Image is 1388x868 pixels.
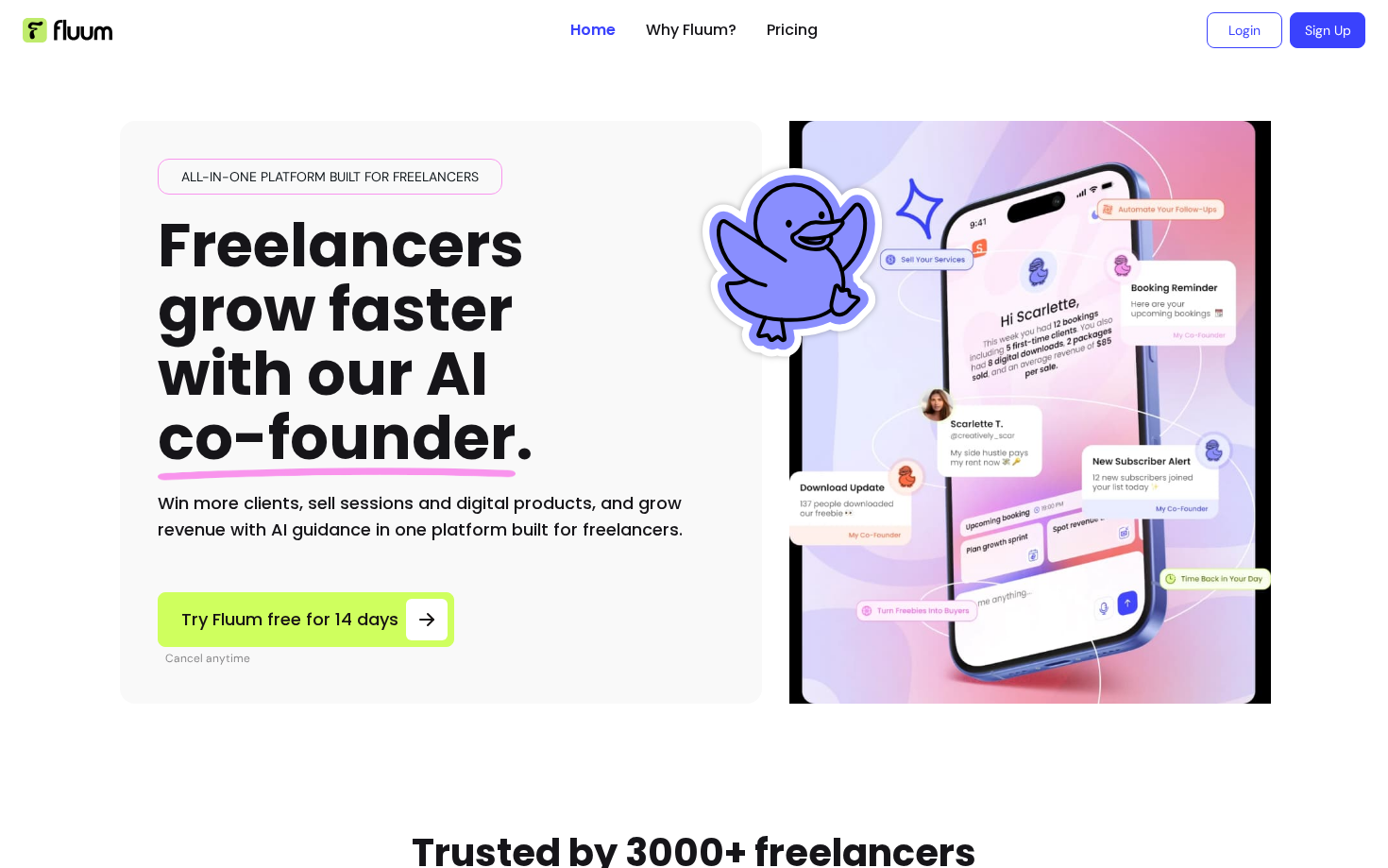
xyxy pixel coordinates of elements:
a: Why Fluum? [646,19,736,42]
img: Illustration of Fluum AI Co-Founder on a smartphone, showing solo business performance insights s... [792,121,1268,704]
img: Fluum Duck sticker [698,168,887,357]
a: Home [570,19,616,42]
h2: Win more clients, sell sessions and digital products, and grow revenue with AI guidance in one pl... [158,490,724,543]
p: Cancel anytime [165,651,454,666]
a: Try Fluum free for 14 days [158,592,454,647]
a: Login [1207,12,1282,48]
span: Try Fluum free for 14 days [181,606,398,633]
span: All-in-one platform built for freelancers [174,167,486,186]
a: Pricing [767,19,818,42]
span: co-founder [158,396,516,480]
h1: Freelancers grow faster with our AI . [158,213,533,471]
a: Sign Up [1290,12,1365,48]
img: Fluum Logo [23,18,112,43]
